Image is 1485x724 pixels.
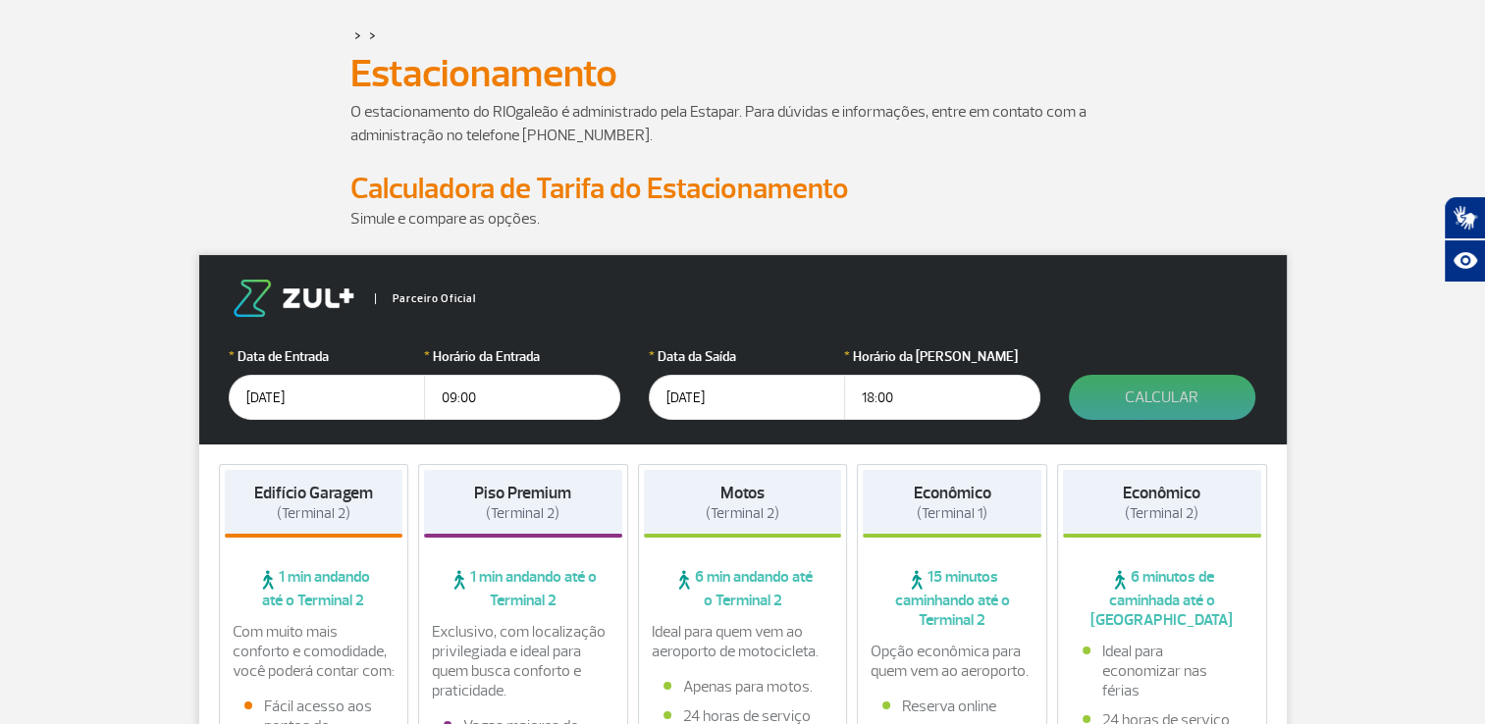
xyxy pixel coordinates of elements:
label: Data da Saída [649,346,845,367]
p: Exclusivo, com localização privilegiada e ideal para quem busca conforto e praticidade. [432,622,614,700]
label: Horário da Entrada [424,346,620,367]
label: Horário da [PERSON_NAME] [844,346,1040,367]
span: 1 min andando até o Terminal 2 [424,567,622,610]
button: Abrir recursos assistivos. [1444,239,1485,283]
strong: Edifício Garagem [254,483,373,503]
input: hh:mm [844,375,1040,420]
span: (Terminal 2) [277,504,350,523]
input: dd/mm/aaaa [649,375,845,420]
a: > [354,24,361,46]
strong: Econômico [1123,483,1200,503]
button: Abrir tradutor de língua de sinais. [1444,196,1485,239]
span: 15 minutos caminhando até o Terminal 2 [863,567,1041,630]
span: Parceiro Oficial [375,293,476,304]
p: Opção econômica para quem vem ao aeroporto. [871,642,1034,681]
li: Reserva online [882,697,1022,716]
label: Data de Entrada [229,346,425,367]
span: 1 min andando até o Terminal 2 [225,567,403,610]
li: Ideal para economizar nas férias [1083,642,1242,700]
input: dd/mm/aaaa [229,375,425,420]
span: 6 minutos de caminhada até o [GEOGRAPHIC_DATA] [1063,567,1261,630]
h2: Calculadora de Tarifa do Estacionamento [350,171,1136,207]
button: Calcular [1069,375,1255,420]
span: (Terminal 1) [917,504,987,523]
span: (Terminal 2) [486,504,559,523]
input: hh:mm [424,375,620,420]
strong: Econômico [914,483,991,503]
strong: Piso Premium [474,483,571,503]
div: Plugin de acessibilidade da Hand Talk. [1444,196,1485,283]
span: 6 min andando até o Terminal 2 [644,567,842,610]
p: Ideal para quem vem ao aeroporto de motocicleta. [652,622,834,661]
img: logo-zul.png [229,280,358,317]
p: O estacionamento do RIOgaleão é administrado pela Estapar. Para dúvidas e informações, entre em c... [350,100,1136,147]
h1: Estacionamento [350,57,1136,90]
p: Simule e compare as opções. [350,207,1136,231]
p: Com muito mais conforto e comodidade, você poderá contar com: [233,622,396,681]
li: Apenas para motos. [663,677,822,697]
strong: Motos [720,483,765,503]
span: (Terminal 2) [1125,504,1198,523]
a: > [369,24,376,46]
span: (Terminal 2) [706,504,779,523]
